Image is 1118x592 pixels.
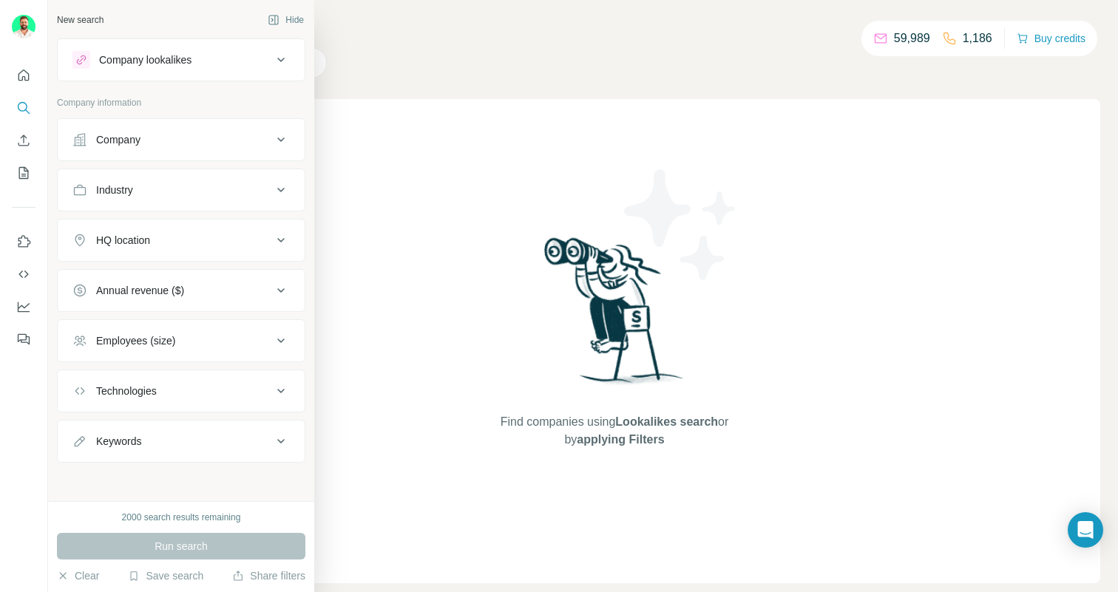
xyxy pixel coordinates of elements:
[96,183,133,197] div: Industry
[538,234,691,398] img: Surfe Illustration - Woman searching with binoculars
[128,568,203,583] button: Save search
[12,127,35,154] button: Enrich CSV
[232,568,305,583] button: Share filters
[12,160,35,186] button: My lists
[615,415,718,428] span: Lookalikes search
[12,326,35,353] button: Feedback
[58,373,305,409] button: Technologies
[496,413,733,449] span: Find companies using or by
[58,222,305,258] button: HQ location
[577,433,664,446] span: applying Filters
[96,333,175,348] div: Employees (size)
[1017,28,1085,49] button: Buy credits
[963,30,992,47] p: 1,186
[57,96,305,109] p: Company information
[58,122,305,157] button: Company
[129,18,1100,38] h4: Search
[58,423,305,459] button: Keywords
[99,52,192,67] div: Company lookalikes
[12,62,35,89] button: Quick start
[96,283,184,298] div: Annual revenue ($)
[58,323,305,358] button: Employees (size)
[1068,512,1103,548] div: Open Intercom Messenger
[12,15,35,38] img: Avatar
[58,273,305,308] button: Annual revenue ($)
[12,228,35,255] button: Use Surfe on LinkedIn
[12,293,35,320] button: Dashboard
[894,30,930,47] p: 59,989
[58,42,305,78] button: Company lookalikes
[257,9,314,31] button: Hide
[96,384,157,398] div: Technologies
[96,132,140,147] div: Company
[58,172,305,208] button: Industry
[57,568,99,583] button: Clear
[96,434,141,449] div: Keywords
[122,511,241,524] div: 2000 search results remaining
[96,233,150,248] div: HQ location
[12,95,35,121] button: Search
[614,158,748,291] img: Surfe Illustration - Stars
[12,261,35,288] button: Use Surfe API
[57,13,104,27] div: New search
